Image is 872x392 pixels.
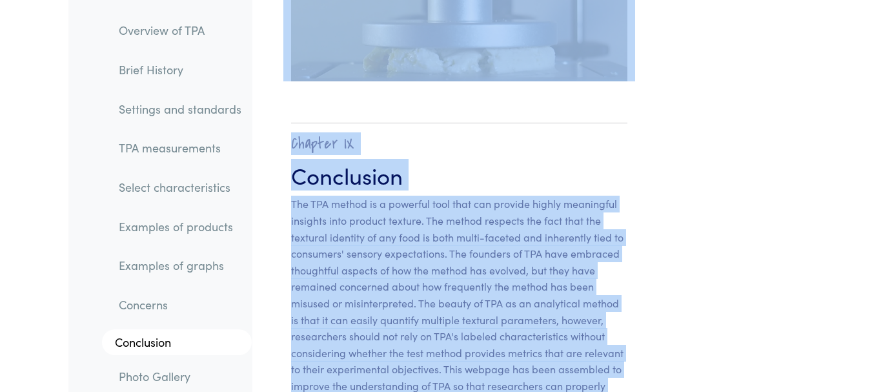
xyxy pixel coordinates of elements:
h2: Chapter IX [291,134,627,154]
a: Examples of graphs [108,251,252,280]
a: Select characteristics [108,172,252,202]
a: Conclusion [102,329,252,355]
a: Concerns [108,290,252,320]
a: TPA measurements [108,133,252,163]
a: Photo Gallery [108,361,252,391]
a: Overview of TPA [108,15,252,45]
a: Brief History [108,55,252,85]
a: Examples of products [108,212,252,242]
h3: Conclusion [291,159,627,191]
a: Settings and standards [108,94,252,123]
